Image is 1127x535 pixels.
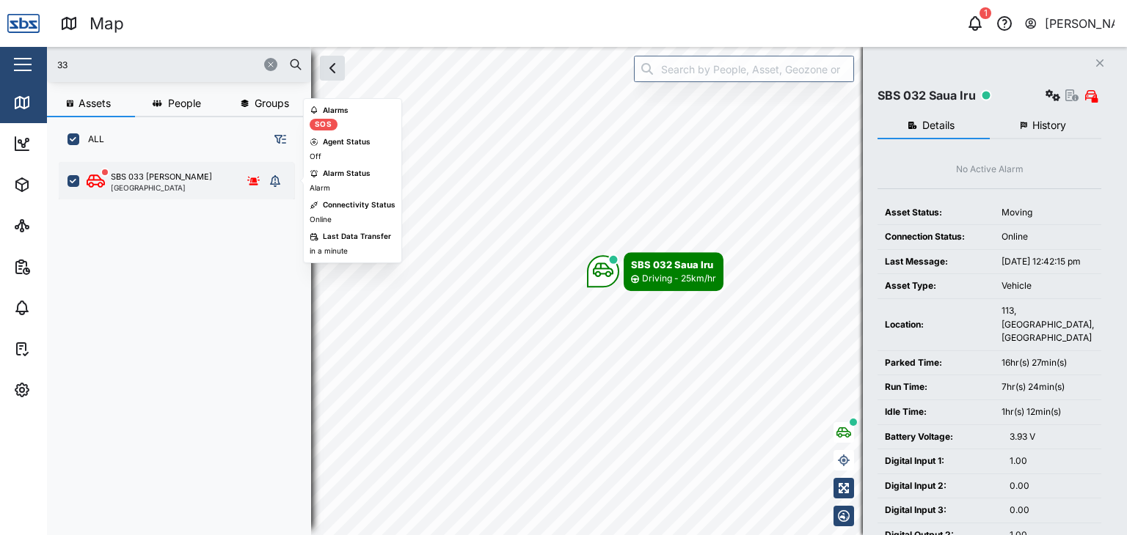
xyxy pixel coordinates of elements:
[38,341,79,357] div: Tasks
[1002,279,1094,293] div: Vehicle
[310,246,348,257] div: in a minute
[323,231,391,243] div: Last Data Transfer
[111,184,212,191] div: [GEOGRAPHIC_DATA]
[38,259,88,275] div: Reports
[56,53,302,75] input: Search assets or drivers
[885,255,987,269] div: Last Message:
[1002,356,1094,370] div: 16hr(s) 27min(s)
[1010,454,1094,468] div: 1.00
[885,405,987,419] div: Idle Time:
[885,479,995,493] div: Digital Input 2:
[315,119,332,130] div: SOS
[1002,255,1094,269] div: [DATE] 12:42:15 pm
[47,47,1127,535] canvas: Map
[587,252,723,291] div: Map marker
[885,318,987,332] div: Location:
[255,98,289,108] span: Groups
[885,454,995,468] div: Digital Input 1:
[1010,430,1094,444] div: 3.93 V
[1002,405,1094,419] div: 1hr(s) 12min(s)
[38,300,84,316] div: Alarms
[1002,206,1094,220] div: Moving
[111,171,212,183] div: SBS 033 [PERSON_NAME]
[922,120,955,130] span: Details
[1010,479,1094,493] div: 0.00
[38,136,104,152] div: Dashboard
[885,503,995,517] div: Digital Input 3:
[310,151,321,163] div: Off
[1024,13,1115,34] button: [PERSON_NAME]
[980,7,991,19] div: 1
[168,98,201,108] span: People
[878,86,976,105] div: SBS 032 Saua Iru
[634,56,854,82] input: Search by People, Asset, Geozone or Place
[631,257,716,272] div: SBS 032 Saua Iru
[956,163,1024,177] div: No Active Alarm
[79,98,111,108] span: Assets
[38,218,73,234] div: Sites
[323,168,371,180] div: Alarm Status
[1002,230,1094,244] div: Online
[885,356,987,370] div: Parked Time:
[885,430,995,444] div: Battery Voltage:
[1002,304,1094,345] div: 113, [GEOGRAPHIC_DATA], [GEOGRAPHIC_DATA]
[323,136,371,148] div: Agent Status
[1002,380,1094,394] div: 7hr(s) 24min(s)
[885,279,987,293] div: Asset Type:
[1045,15,1115,33] div: [PERSON_NAME]
[885,206,987,220] div: Asset Status:
[38,177,84,193] div: Assets
[885,380,987,394] div: Run Time:
[7,7,40,40] img: Main Logo
[1010,503,1094,517] div: 0.00
[642,272,716,286] div: Driving - 25km/hr
[79,133,104,145] label: ALL
[59,157,310,523] div: grid
[310,182,330,194] div: Alarm
[1032,120,1066,130] span: History
[90,11,124,37] div: Map
[323,105,349,117] div: Alarms
[38,95,71,111] div: Map
[323,199,395,211] div: Connectivity Status
[38,382,90,398] div: Settings
[310,214,332,226] div: Online
[885,230,987,244] div: Connection Status:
